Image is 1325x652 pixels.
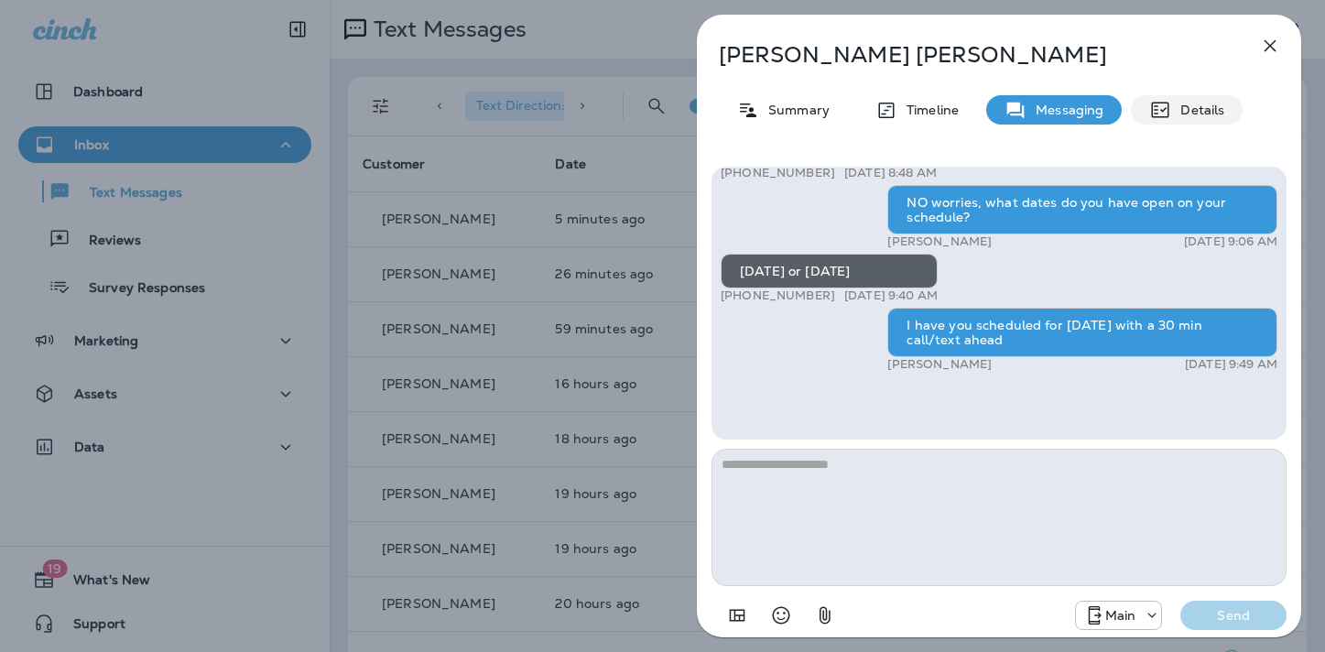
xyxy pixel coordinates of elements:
p: [PHONE_NUMBER] [721,166,835,180]
p: Timeline [897,103,959,117]
p: [PERSON_NAME] [PERSON_NAME] [719,42,1219,68]
p: [PERSON_NAME] [887,357,992,372]
p: Details [1171,103,1224,117]
button: Add in a premade template [719,597,755,634]
p: Summary [759,103,830,117]
button: Select an emoji [763,597,799,634]
p: [PHONE_NUMBER] [721,288,835,303]
div: +1 (817) 482-3792 [1076,604,1162,626]
p: Messaging [1026,103,1103,117]
div: [DATE] or [DATE] [721,254,938,288]
p: [DATE] 9:49 AM [1185,357,1277,372]
p: Main [1105,608,1136,623]
p: [DATE] 8:48 AM [844,166,937,180]
div: NO worries, what dates do you have open on your schedule? [887,185,1277,234]
p: [DATE] 9:06 AM [1184,234,1277,249]
p: [DATE] 9:40 AM [844,288,938,303]
p: [PERSON_NAME] [887,234,992,249]
div: I have you scheduled for [DATE] with a 30 min call/text ahead [887,308,1277,357]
